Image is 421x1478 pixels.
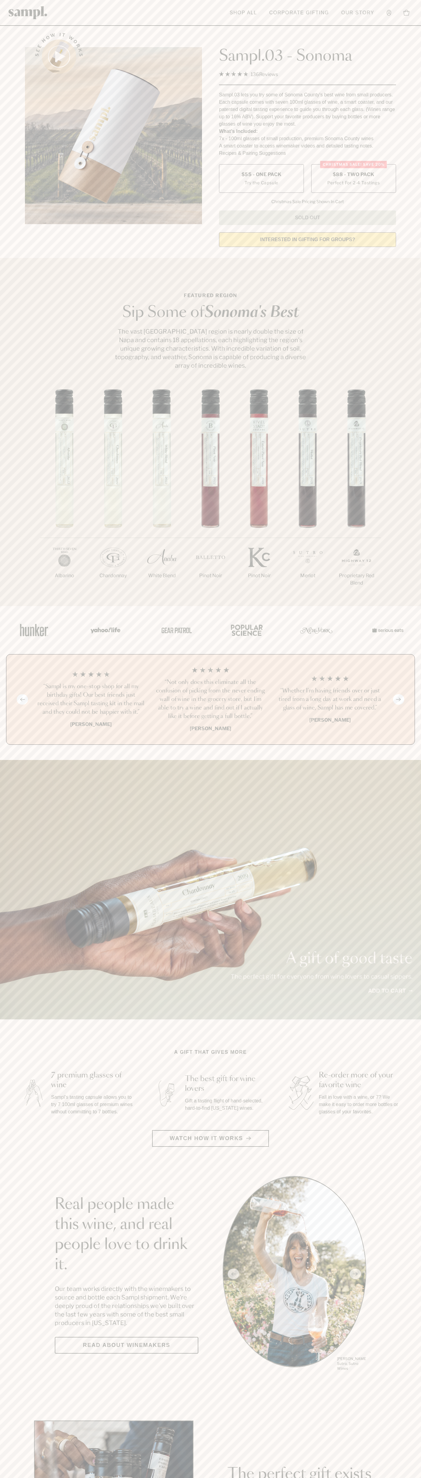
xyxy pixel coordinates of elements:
li: 1 / 4 [36,667,146,732]
li: 7x - 100ml glasses of small production, premium Sonoma County wines [219,135,396,142]
div: Christmas SALE! Save 20% [320,161,387,168]
h3: 7 premium glasses of wine [51,1070,134,1090]
li: 4 / 7 [186,389,235,599]
p: Pinot Noir [235,572,284,579]
h3: “Not only does this eliminate all the confusion of picking from the never ending wall of wine in ... [156,678,266,721]
a: Add to cart [368,987,412,995]
li: Christmas Sale Pricing Shown In Cart [268,199,347,204]
img: Artboard_5_7fdae55a-36fd-43f7-8bfd-f74a06a2878e_x450.png [157,617,193,643]
h3: “Whether I'm having friends over or just tired from a long day at work and need a glass of wine, ... [275,687,385,712]
li: 3 / 4 [275,667,385,732]
span: 136 [251,71,259,77]
h2: Sip Some of [113,305,308,320]
p: Our team works directly with the winemakers to source and bottle each Sampl shipment. We’re deepl... [55,1285,198,1327]
h3: Re-order more of your favorite wine [319,1070,402,1090]
img: Artboard_3_0b291449-6e8c-4d07-b2c2-3f3601a19cd1_x450.png [298,617,335,643]
li: 2 / 4 [156,667,266,732]
span: $55 - One Pack [242,171,282,178]
img: Sampl.03 - Sonoma [25,47,202,224]
a: Corporate Gifting [266,6,332,19]
a: Our Story [338,6,378,19]
h3: “Sampl is my one-stop shop for all my birthday gifts! Our best friends just received their Sampl ... [36,682,146,716]
p: The vast [GEOGRAPHIC_DATA] region is nearly double the size of Napa and contains 18 appellations,... [113,327,308,370]
h2: A gift that gives more [174,1049,247,1056]
a: interested in gifting for groups? [219,232,396,247]
li: A smart coaster to access winemaker videos and detailed tasting notes. [219,142,396,150]
div: Sampl.03 lets you try some of Sonoma County's best wine from small producers. Each capsule comes ... [219,91,396,128]
small: Try the Capsule [245,179,278,186]
em: Sonoma's Best [204,305,299,320]
p: A gift of good taste [231,952,412,966]
b: [PERSON_NAME] [70,721,112,727]
img: Artboard_6_04f9a106-072f-468a-bdd7-f11783b05722_x450.png [86,617,123,643]
button: Watch how it works [152,1130,269,1147]
h2: Real people made this wine, and real people love to drink it. [55,1195,198,1275]
span: $88 - Two Pack [333,171,374,178]
button: Sold Out [219,210,396,225]
li: Recipes & Pairing Suggestions [219,150,396,157]
p: Fall in love with a wine, or 7? We make it easy to order more bottles or glasses of your favorites. [319,1094,402,1115]
img: Sampl logo [9,6,47,19]
p: Sampl's tasting capsule allows you to try 7 100ml glasses of premium wines without committing to ... [51,1094,134,1115]
h3: The best gift for wine lovers [185,1074,268,1094]
p: Albarino [40,572,89,579]
span: Reviews [259,71,278,77]
div: slide 1 [223,1176,366,1372]
li: 6 / 7 [284,389,332,599]
li: 3 / 7 [137,389,186,599]
p: Pinot Noir [186,572,235,579]
button: Previous slide [17,694,28,705]
a: Read about Winemakers [55,1337,198,1354]
small: Perfect For 2-4 Tastings [327,179,380,186]
button: See how it works [42,40,76,74]
a: Shop All [227,6,260,19]
li: 2 / 7 [89,389,137,599]
b: [PERSON_NAME] [309,717,351,723]
p: White Blend [137,572,186,579]
button: Next slide [393,694,404,705]
li: 1 / 7 [40,389,89,599]
strong: What’s Included: [219,129,258,134]
li: 7 / 7 [332,389,381,606]
p: Proprietary Red Blend [332,572,381,587]
h1: Sampl.03 - Sonoma [219,47,396,65]
img: Artboard_7_5b34974b-f019-449e-91fb-745f8d0877ee_x450.png [369,617,405,643]
ul: carousel [223,1176,366,1372]
p: The perfect gift for everyone from wine lovers to casual sippers. [231,972,412,981]
p: Merlot [284,572,332,579]
img: Artboard_1_c8cd28af-0030-4af1-819c-248e302c7f06_x450.png [16,617,52,643]
p: Gift a tasting flight of hand-selected, hard-to-find [US_STATE] wines. [185,1097,268,1112]
div: 136Reviews [219,70,278,78]
li: 5 / 7 [235,389,284,599]
img: Artboard_4_28b4d326-c26e-48f9-9c80-911f17d6414e_x450.png [228,617,264,643]
p: Featured Region [113,292,308,299]
b: [PERSON_NAME] [190,726,231,731]
p: Chardonnay [89,572,137,579]
p: [PERSON_NAME] Sutro, Sutro Wines [337,1356,366,1371]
